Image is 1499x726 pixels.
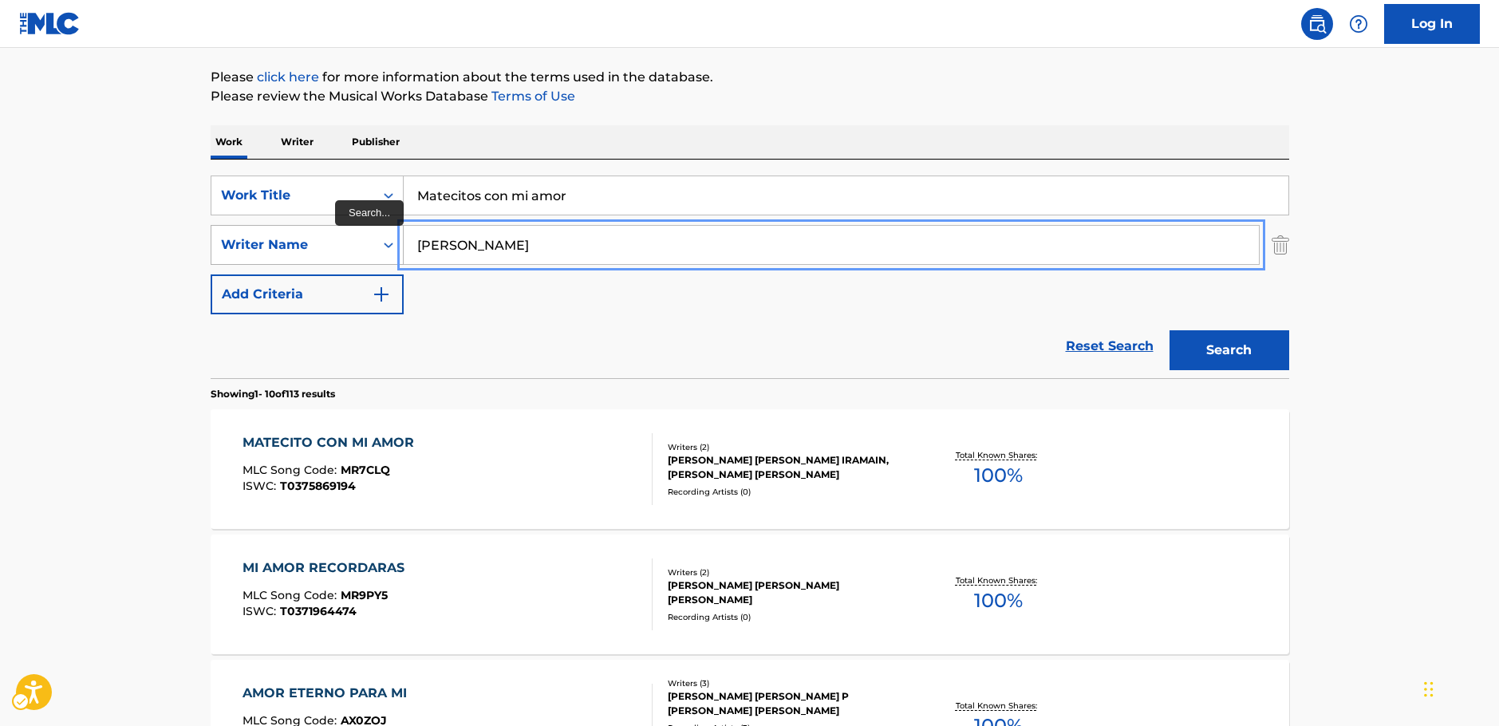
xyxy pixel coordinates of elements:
img: help [1349,14,1368,34]
span: MLC Song Code : [243,463,341,477]
div: Writers ( 2 ) [668,441,909,453]
a: Terms of Use [488,89,575,104]
p: Please for more information about the terms used in the database. [211,68,1289,87]
img: MLC Logo [19,12,81,35]
img: search [1308,14,1327,34]
input: Search... [404,176,1288,215]
p: Total Known Shares: [956,449,1041,461]
span: T0375869194 [280,479,356,493]
span: MR9PY5 [341,588,388,602]
button: Search [1170,330,1289,370]
span: MR7CLQ [341,463,390,477]
div: [PERSON_NAME] [PERSON_NAME] IRAMAIN, [PERSON_NAME] [PERSON_NAME] [668,453,909,482]
img: Delete Criterion [1272,225,1289,265]
p: Writer [276,125,318,159]
form: Search Form [211,176,1289,378]
a: MATECITO CON MI AMORMLC Song Code:MR7CLQISWC:T0375869194Writers (2)[PERSON_NAME] [PERSON_NAME] IR... [211,409,1289,529]
span: 100 % [974,461,1023,490]
span: 100 % [974,586,1023,615]
div: [PERSON_NAME] [PERSON_NAME] [PERSON_NAME] [668,578,909,607]
div: MI AMOR RECORDARAS [243,558,412,578]
a: MI AMOR RECORDARASMLC Song Code:MR9PY5ISWC:T0371964474Writers (2)[PERSON_NAME] [PERSON_NAME] [PER... [211,535,1289,654]
div: Drag [1424,665,1434,713]
p: Work [211,125,247,159]
div: Chat Widget [1419,649,1499,726]
div: Recording Artists ( 0 ) [668,611,909,623]
span: ISWC : [243,604,280,618]
div: Writers ( 3 ) [668,677,909,689]
p: Total Known Shares: [956,700,1041,712]
button: Add Criteria [211,274,404,314]
div: Writer Name [221,235,365,254]
div: Writers ( 2 ) [668,566,909,578]
a: Reset Search [1058,329,1162,364]
div: Work Title [221,186,365,205]
div: AMOR ETERNO PARA MI [243,684,415,703]
span: T0371964474 [280,604,357,618]
span: ISWC : [243,479,280,493]
div: MATECITO CON MI AMOR [243,433,422,452]
p: Publisher [347,125,404,159]
a: click here [257,69,319,85]
input: Search... [404,226,1259,264]
p: Total Known Shares: [956,574,1041,586]
img: 9d2ae6d4665cec9f34b9.svg [372,285,391,304]
a: Log In [1384,4,1480,44]
span: MLC Song Code : [243,588,341,602]
p: Please review the Musical Works Database [211,87,1289,106]
div: Recording Artists ( 0 ) [668,486,909,498]
iframe: Hubspot Iframe [1419,649,1499,726]
div: [PERSON_NAME] [PERSON_NAME] P [PERSON_NAME] [PERSON_NAME] [668,689,909,718]
p: Showing 1 - 10 of 113 results [211,387,335,401]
